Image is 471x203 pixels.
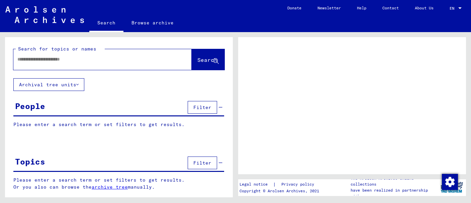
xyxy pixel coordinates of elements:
button: Filter [188,157,217,169]
div: Topics [15,156,45,168]
span: EN [450,6,457,11]
p: have been realized in partnership with [351,187,438,199]
p: The Arolsen Archives online collections [351,175,438,187]
a: Browse archive [123,15,182,31]
img: Change consent [442,174,458,190]
a: archive tree [92,184,128,190]
button: Archival tree units [13,78,84,91]
span: Filter [193,104,211,110]
img: yv_logo.png [439,179,464,196]
p: Please enter a search term or set filters to get results. [13,121,224,128]
p: Please enter a search term or set filters to get results. Or you also can browse the manually. [13,177,224,191]
div: Change consent [442,174,458,190]
button: Filter [188,101,217,114]
div: People [15,100,45,112]
span: Filter [193,160,211,166]
a: Legal notice [240,181,273,188]
mat-label: Search for topics or names [18,46,96,52]
button: Search [192,49,224,70]
a: Privacy policy [276,181,322,188]
a: Search [89,15,123,32]
div: | [240,181,322,188]
p: Copyright © Arolsen Archives, 2021 [240,188,322,194]
img: Arolsen_neg.svg [5,6,84,23]
span: Search [197,57,217,63]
